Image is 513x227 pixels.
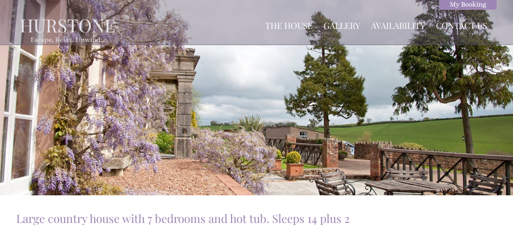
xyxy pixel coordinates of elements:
a: Contact Us [436,19,487,31]
img: Hurstone [11,6,124,52]
a: Availability [371,19,425,31]
h1: Large country house with 7 bedrooms and hot tub. Sleeps 14 plus 2 [16,211,487,226]
a: Gallery [324,19,360,31]
a: The House [265,19,313,31]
